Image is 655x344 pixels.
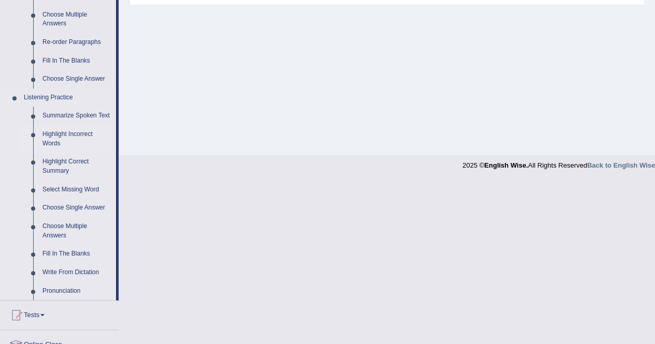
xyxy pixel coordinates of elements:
[38,263,116,282] a: Write From Dictation
[38,70,116,88] a: Choose Single Answer
[38,282,116,301] a: Pronunciation
[1,301,119,326] a: Tests
[38,52,116,70] a: Fill In The Blanks
[38,33,116,52] a: Re-order Paragraphs
[38,199,116,217] a: Choose Single Answer
[38,217,116,245] a: Choose Multiple Answers
[38,125,116,153] a: Highlight Incorrect Words
[38,245,116,263] a: Fill In The Blanks
[462,155,655,170] div: 2025 © All Rights Reserved
[38,107,116,125] a: Summarize Spoken Text
[38,6,116,33] a: Choose Multiple Answers
[484,161,528,169] strong: English Wise.
[587,161,655,169] a: Back to English Wise
[38,153,116,180] a: Highlight Correct Summary
[19,88,116,107] a: Listening Practice
[38,181,116,199] a: Select Missing Word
